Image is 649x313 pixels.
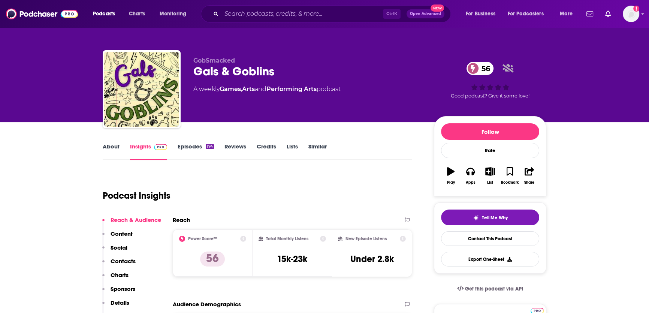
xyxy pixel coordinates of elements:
a: InsightsPodchaser Pro [130,143,167,160]
div: 174 [206,144,214,149]
p: Content [111,230,133,237]
a: Games [220,85,241,93]
span: GobSmacked [193,57,235,64]
button: Social [102,244,127,258]
span: Open Advanced [410,12,441,16]
a: Show notifications dropdown [583,7,596,20]
span: For Business [466,9,495,19]
p: Reach & Audience [111,216,161,223]
img: Podchaser - Follow, Share and Rate Podcasts [6,7,78,21]
a: Lists [287,143,298,160]
span: Podcasts [93,9,115,19]
span: , [241,85,242,93]
span: Monitoring [160,9,186,19]
p: 56 [200,252,225,267]
p: Details [111,299,129,306]
button: Charts [102,271,129,285]
span: More [560,9,573,19]
div: Bookmark [501,180,519,185]
div: List [487,180,493,185]
h2: Power Score™ [188,236,217,241]
a: Credits [257,143,276,160]
a: Contact This Podcast [441,231,539,246]
button: Share [520,162,539,189]
span: Logged in as Pickaxe [623,6,639,22]
button: Open AdvancedNew [407,9,444,18]
button: open menu [88,8,125,20]
button: tell me why sparkleTell Me Why [441,210,539,225]
a: Reviews [224,143,246,160]
button: Follow [441,123,539,140]
div: Play [447,180,455,185]
img: tell me why sparkle [473,215,479,221]
span: Ctrl K [383,9,401,19]
img: Gals & Goblins [104,52,179,127]
a: About [103,143,120,160]
p: Sponsors [111,285,135,292]
div: A weekly podcast [193,85,341,94]
button: Details [102,299,129,313]
button: Contacts [102,258,136,271]
p: Charts [111,271,129,279]
h1: Podcast Insights [103,190,170,201]
span: Good podcast? Give it some love! [451,93,529,99]
span: Get this podcast via API [465,286,523,292]
div: Search podcasts, credits, & more... [208,5,458,22]
p: Contacts [111,258,136,265]
h2: New Episode Listens [345,236,387,241]
button: List [480,162,500,189]
h2: Total Monthly Listens [266,236,308,241]
a: Episodes174 [178,143,214,160]
div: Rate [441,143,539,158]
button: Show profile menu [623,6,639,22]
span: and [255,85,266,93]
h2: Reach [173,216,190,223]
img: User Profile [623,6,639,22]
p: Social [111,244,127,251]
span: Tell Me Why [482,215,508,221]
h2: Audience Demographics [173,301,241,308]
button: Play [441,162,461,189]
a: 56 [467,62,494,75]
h3: Under 2.8k [350,253,394,265]
div: Apps [466,180,476,185]
button: Apps [461,162,480,189]
img: Podchaser Pro [154,144,167,150]
span: New [431,4,444,12]
a: Get this podcast via API [451,280,529,298]
span: For Podcasters [508,9,544,19]
button: Content [102,230,133,244]
a: Show notifications dropdown [602,7,614,20]
a: Charts [124,8,150,20]
button: Export One-Sheet [441,252,539,267]
button: Sponsors [102,285,135,299]
span: Charts [129,9,145,19]
button: Reach & Audience [102,216,161,230]
button: open menu [154,8,196,20]
input: Search podcasts, credits, & more... [221,8,383,20]
button: open menu [555,8,582,20]
div: 56Good podcast? Give it some love! [434,57,546,103]
a: Arts [242,85,255,93]
a: Similar [308,143,327,160]
div: Share [524,180,534,185]
svg: Add a profile image [633,6,639,12]
span: 56 [474,62,494,75]
a: Performing Arts [266,85,317,93]
button: Bookmark [500,162,519,189]
button: open menu [503,8,555,20]
button: open menu [461,8,505,20]
h3: 15k-23k [277,253,307,265]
